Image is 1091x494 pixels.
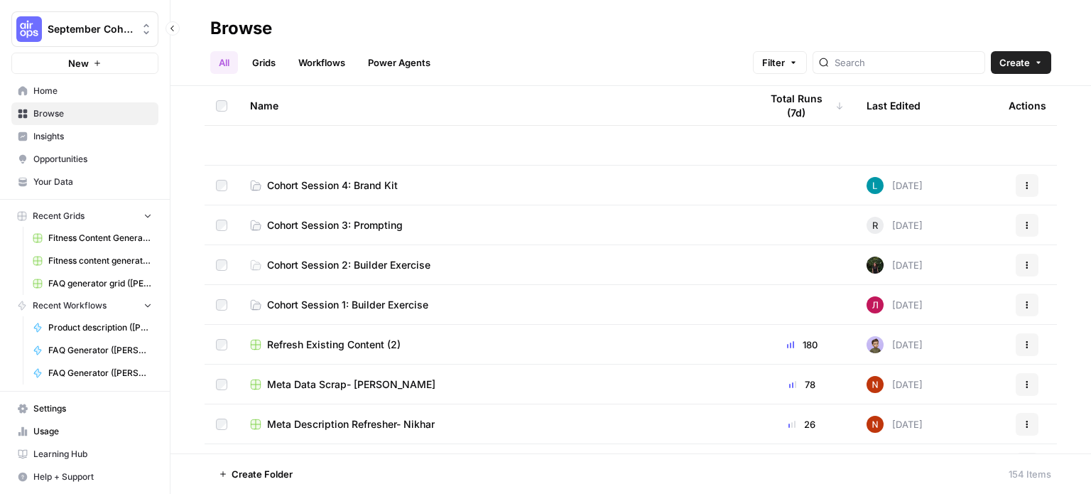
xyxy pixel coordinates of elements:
[267,338,401,352] span: Refresh Existing Content (2)
[48,22,134,36] span: September Cohort
[11,125,158,148] a: Insights
[26,227,158,249] a: Fitness Content Generator (Heath)
[267,258,430,272] span: Cohort Session 2: Builder Exercise
[11,443,158,466] a: Learning Hub
[11,466,158,488] button: Help + Support
[33,176,152,188] span: Your Data
[867,416,923,433] div: [DATE]
[359,51,439,74] a: Power Agents
[1009,467,1051,481] div: 154 Items
[26,339,158,362] a: FAQ Generator ([PERSON_NAME])
[11,171,158,193] a: Your Data
[244,51,284,74] a: Grids
[867,86,921,125] div: Last Edited
[762,55,785,70] span: Filter
[250,218,737,232] a: Cohort Session 3: Prompting
[867,296,923,313] div: [DATE]
[11,53,158,74] button: New
[867,336,923,353] div: [DATE]
[11,295,158,316] button: Recent Workflows
[991,51,1051,74] button: Create
[867,416,884,433] img: 4fp16ll1l9r167b2opck15oawpi4
[1009,86,1046,125] div: Actions
[250,377,737,392] a: Meta Data Scrap- [PERSON_NAME]
[210,51,238,74] a: All
[250,338,737,352] a: Refresh Existing Content (2)
[210,463,301,485] button: Create Folder
[250,178,737,193] a: Cohort Session 4: Brand Kit
[753,51,807,74] button: Filter
[48,232,152,245] span: Fitness Content Generator (Heath)
[16,16,42,42] img: September Cohort Logo
[26,249,158,272] a: Fitness content generator ([PERSON_NAME])
[267,178,398,193] span: Cohort Session 4: Brand Kit
[872,218,878,232] span: R
[33,153,152,166] span: Opportunities
[48,321,152,334] span: Product description ([PERSON_NAME])
[33,425,152,438] span: Usage
[26,362,158,385] a: FAQ Generator ([PERSON_NAME])
[11,148,158,171] a: Opportunities
[11,11,158,47] button: Workspace: September Cohort
[232,467,293,481] span: Create Folder
[250,417,737,431] a: Meta Description Refresher- Nikhar
[867,376,923,393] div: [DATE]
[999,55,1030,70] span: Create
[267,298,428,312] span: Cohort Session 1: Builder Exercise
[48,344,152,357] span: FAQ Generator ([PERSON_NAME])
[267,377,435,392] span: Meta Data Scrap- [PERSON_NAME]
[11,420,158,443] a: Usage
[33,130,152,143] span: Insights
[760,417,844,431] div: 26
[250,86,737,125] div: Name
[11,205,158,227] button: Recent Grids
[48,367,152,380] span: FAQ Generator ([PERSON_NAME])
[867,257,923,274] div: [DATE]
[33,448,152,461] span: Learning Hub
[11,102,158,125] a: Browse
[290,51,354,74] a: Workflows
[760,338,844,352] div: 180
[760,377,844,392] div: 78
[26,316,158,339] a: Product description ([PERSON_NAME])
[267,218,403,232] span: Cohort Session 3: Prompting
[33,85,152,97] span: Home
[210,17,272,40] div: Browse
[867,257,884,274] img: k4mb3wfmxkkgbto4d7hszpobafmc
[867,177,884,194] img: k0a6gqpjs5gv5ayba30r5s721kqg
[867,177,923,194] div: [DATE]
[11,397,158,420] a: Settings
[33,210,85,222] span: Recent Grids
[33,299,107,312] span: Recent Workflows
[867,376,884,393] img: 4fp16ll1l9r167b2opck15oawpi4
[250,298,737,312] a: Cohort Session 1: Builder Exercise
[250,258,737,272] a: Cohort Session 2: Builder Exercise
[33,402,152,415] span: Settings
[26,272,158,295] a: FAQ generator grid ([PERSON_NAME])
[835,55,979,70] input: Search
[33,107,152,120] span: Browse
[33,471,152,483] span: Help + Support
[48,254,152,267] span: Fitness content generator ([PERSON_NAME])
[48,277,152,290] span: FAQ generator grid ([PERSON_NAME])
[267,417,435,431] span: Meta Description Refresher- Nikhar
[867,336,884,353] img: ruybxce7esr7yef6hou754u07ter
[867,296,884,313] img: o40g34h41o3ydjkzar3qf09tazp8
[11,80,158,102] a: Home
[760,86,844,125] div: Total Runs (7d)
[68,56,89,70] span: New
[867,217,923,234] div: [DATE]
